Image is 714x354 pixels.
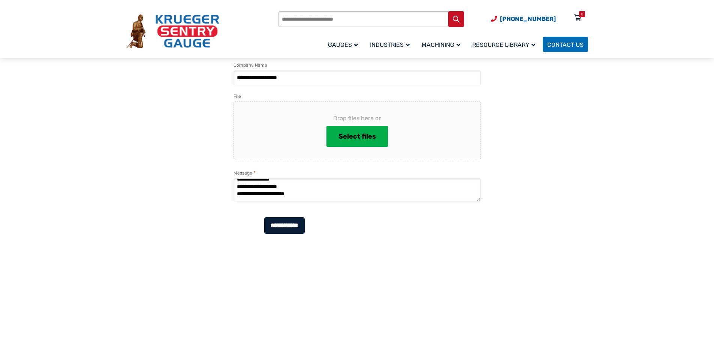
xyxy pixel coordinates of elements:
span: Contact Us [547,41,584,48]
a: Gauges [323,36,365,53]
span: [PHONE_NUMBER] [500,15,556,22]
label: File [234,93,241,100]
span: Industries [370,41,410,48]
a: Resource Library [468,36,543,53]
label: Company Name [234,61,267,69]
div: 0 [581,11,583,17]
a: Machining [417,36,468,53]
a: Industries [365,36,417,53]
label: Message [234,169,256,177]
a: Contact Us [543,37,588,52]
span: Gauges [328,41,358,48]
span: Resource Library [472,41,535,48]
a: Phone Number (920) 434-8860 [491,14,556,24]
span: Machining [422,41,460,48]
img: Krueger Sentry Gauge [126,14,219,49]
span: Drop files here or [246,114,469,123]
button: select files, file [326,126,388,147]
